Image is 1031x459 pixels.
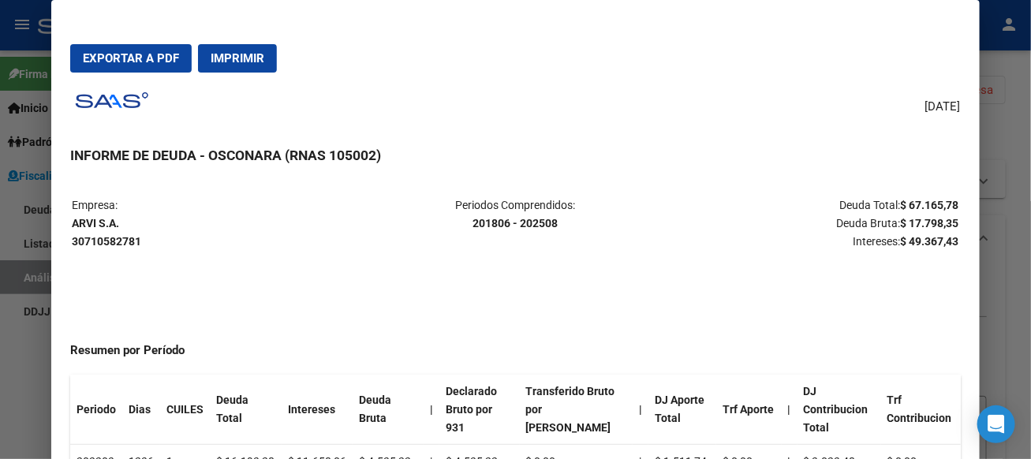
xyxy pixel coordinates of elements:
p: Deuda Total: Deuda Bruta: Intereses: [664,196,958,250]
span: Imprimir [211,51,264,65]
strong: $ 17.798,35 [901,217,959,229]
th: Periodo [70,375,122,445]
button: Imprimir [198,44,277,73]
span: Exportar a PDF [83,51,179,65]
th: | [424,375,439,445]
th: DJ Aporte Total [648,375,717,445]
div: Open Intercom Messenger [977,405,1015,443]
th: DJ Contribucion Total [798,375,881,445]
strong: $ 49.367,43 [901,235,959,248]
span: [DATE] [925,98,961,116]
th: | [633,375,648,445]
th: Trf Contribucion [881,375,961,445]
th: Deuda Total [210,375,281,445]
th: Declarado Bruto por 931 [439,375,519,445]
th: Deuda Bruta [353,375,424,445]
strong: 201806 - 202508 [473,217,558,229]
th: Dias [122,375,160,445]
strong: ARVI S.A. 30710582781 [72,217,141,248]
th: Intereses [282,375,353,445]
th: Trf Aporte [716,375,781,445]
th: Transferido Bruto por [PERSON_NAME] [520,375,633,445]
th: | [782,375,798,445]
button: Exportar a PDF [70,44,192,73]
p: Periodos Comprendidos: [368,196,663,233]
p: Empresa: [72,196,366,250]
h3: INFORME DE DEUDA - OSCONARA (RNAS 105002) [70,145,960,166]
strong: $ 67.165,78 [901,199,959,211]
th: CUILES [160,375,210,445]
h4: Resumen por Período [70,341,960,360]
